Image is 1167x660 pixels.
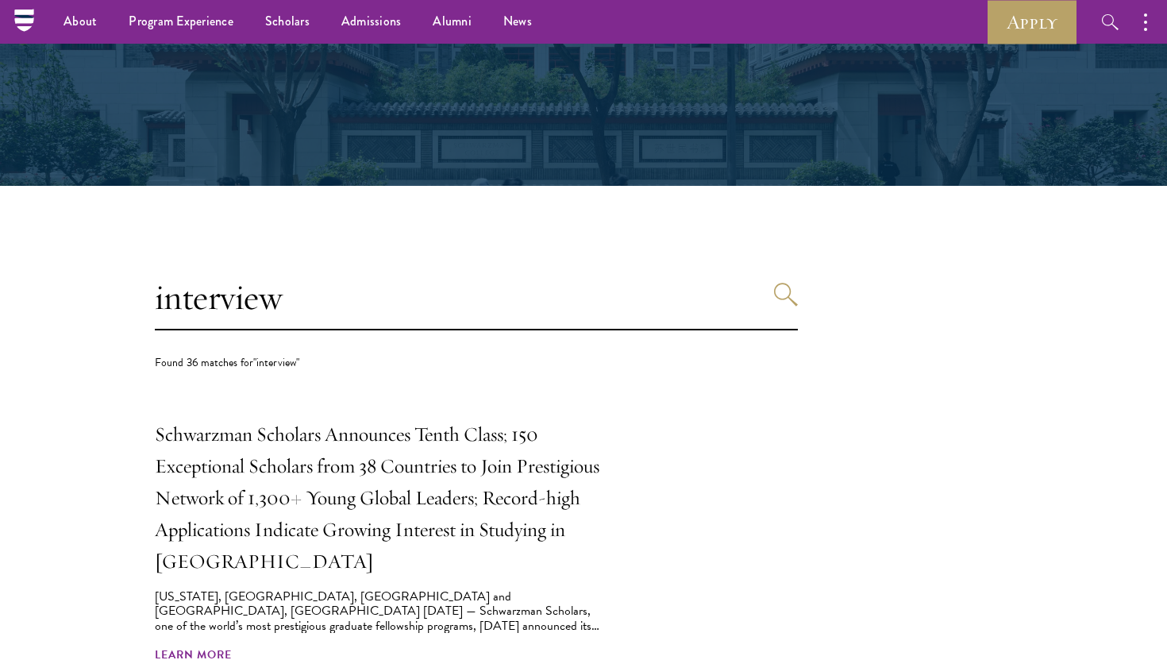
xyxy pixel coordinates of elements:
span: "interview" [253,354,299,371]
div: [US_STATE], [GEOGRAPHIC_DATA], [GEOGRAPHIC_DATA] and [GEOGRAPHIC_DATA], [GEOGRAPHIC_DATA] [DATE] ... [155,589,611,633]
div: Found 36 matches for [155,354,798,371]
button: Search [774,283,798,307]
input: Search [155,265,798,330]
h2: Schwarzman Scholars Announces Tenth Class; 150 Exceptional Scholars from 38 Countries to Join Pre... [155,419,611,577]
